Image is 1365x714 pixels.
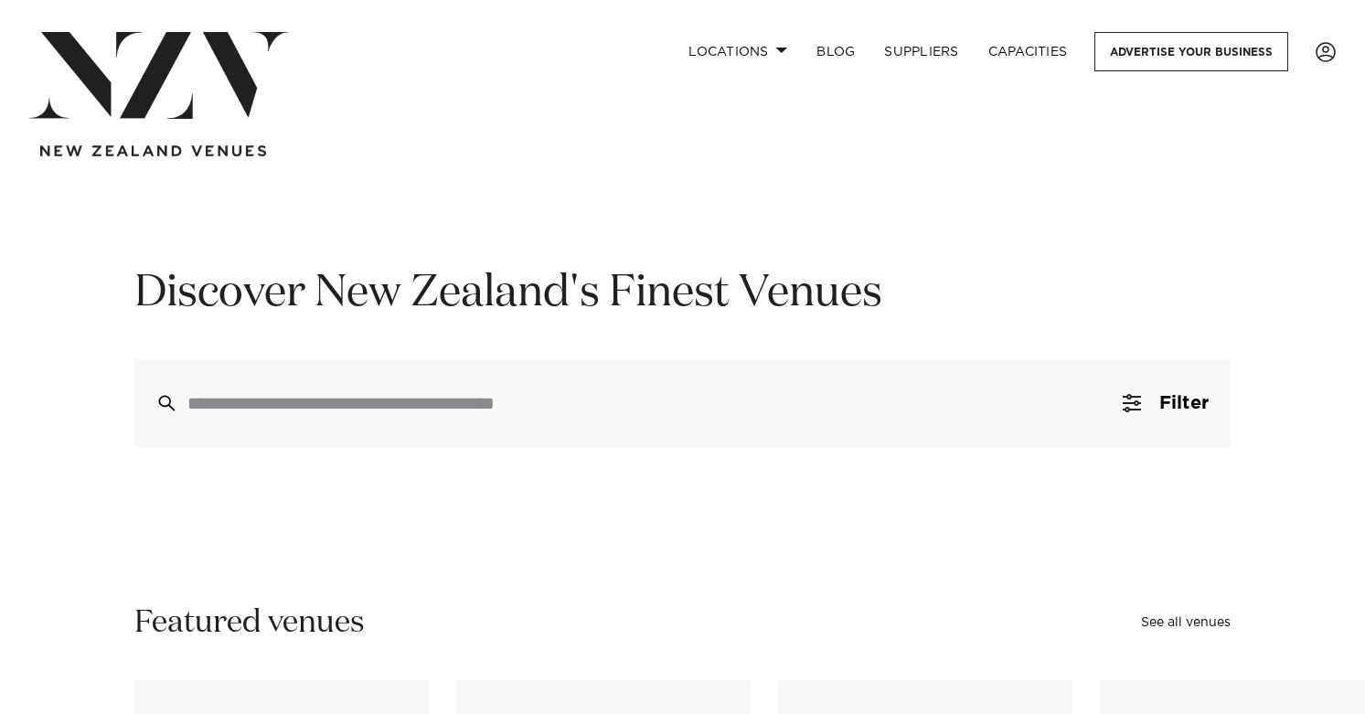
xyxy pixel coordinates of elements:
h2: Featured venues [134,602,365,644]
img: nzv-logo.png [29,32,288,119]
a: See all venues [1141,616,1231,629]
h1: Discover New Zealand's Finest Venues [134,265,1231,323]
a: SUPPLIERS [869,32,973,71]
a: Capacities [974,32,1082,71]
a: BLOG [802,32,869,71]
a: Locations [674,32,802,71]
button: Filter [1101,359,1231,447]
a: Advertise your business [1094,32,1288,71]
img: new-zealand-venues-text.png [40,145,266,157]
span: Filter [1159,394,1209,412]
